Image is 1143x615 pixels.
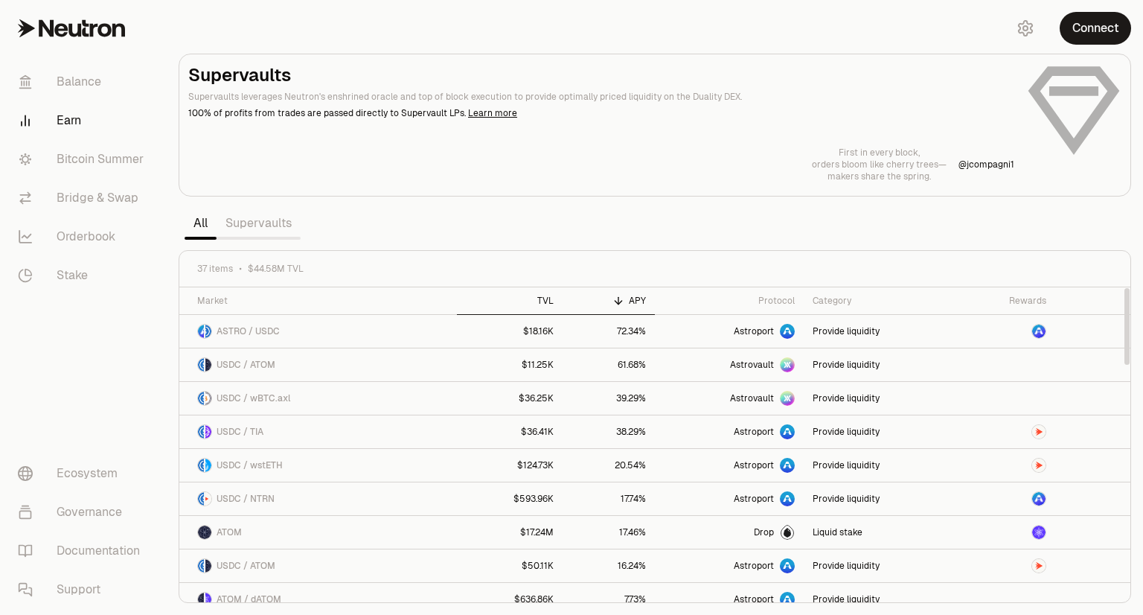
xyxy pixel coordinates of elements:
[198,526,211,539] img: ATOM Logo
[6,256,161,295] a: Stake
[804,415,956,448] a: Provide liquidity
[1060,12,1131,45] button: Connect
[457,315,563,348] a: $18.16K
[205,459,211,472] img: wstETH Logo
[457,516,563,549] a: $17.24M
[734,459,774,471] span: Astroport
[730,392,774,404] span: Astrovault
[188,90,1014,103] p: Supervaults leverages Neutron's enshrined oracle and top of block execution to provide optimally ...
[956,415,1055,448] a: NTRN Logo
[6,63,161,101] a: Balance
[664,295,795,307] div: Protocol
[457,482,563,515] a: $593.96K
[563,449,655,482] a: 20.54%
[730,359,774,371] span: Astrovault
[217,359,275,371] span: USDC / ATOM
[655,449,804,482] a: Astroport
[571,295,646,307] div: APY
[179,382,457,415] a: USDC LogowBTC.axl LogoUSDC / wBTC.axl
[468,107,517,119] a: Learn more
[179,549,457,582] a: USDC LogoATOM LogoUSDC / ATOM
[179,315,457,348] a: ASTRO LogoUSDC LogoASTRO / USDC
[563,348,655,381] a: 61.68%
[457,415,563,448] a: $36.41K
[655,348,804,381] a: Astrovault
[217,526,242,538] span: ATOM
[804,382,956,415] a: Provide liquidity
[734,493,774,505] span: Astroport
[804,482,956,515] a: Provide liquidity
[198,325,204,338] img: ASTRO Logo
[812,147,947,159] p: First in every block,
[804,516,956,549] a: Liquid stake
[457,549,563,582] a: $50.11K
[205,392,211,405] img: wBTC.axl Logo
[457,449,563,482] a: $124.73K
[754,526,774,538] span: Drop
[198,425,204,439] img: USDC Logo
[457,382,563,415] a: $36.25K
[655,382,804,415] a: Astrovault
[217,593,281,605] span: ATOM / dATOM
[6,493,161,532] a: Governance
[205,559,211,573] img: ATOM Logo
[217,325,280,337] span: ASTRO / USDC
[6,570,161,609] a: Support
[655,516,804,549] a: Drop
[1032,425,1046,439] img: NTRN Logo
[198,358,204,372] img: USDC Logo
[804,348,956,381] a: Provide liquidity
[804,315,956,348] a: Provide liquidity
[563,549,655,582] a: 16.24%
[956,482,1055,515] a: ASTRO Logo
[563,482,655,515] a: 17.74%
[6,454,161,493] a: Ecosystem
[813,295,947,307] div: Category
[1032,559,1046,573] img: NTRN Logo
[188,63,1014,87] h2: Supervaults
[179,449,457,482] a: USDC LogowstETH LogoUSDC / wstETH
[217,426,263,438] span: USDC / TIA
[205,325,211,338] img: USDC Logo
[804,449,956,482] a: Provide liquidity
[217,208,301,238] a: Supervaults
[179,516,457,549] a: ATOM LogoATOM
[655,315,804,348] a: Astroport
[563,315,655,348] a: 72.34%
[563,382,655,415] a: 39.29%
[205,425,211,439] img: TIA Logo
[248,263,304,275] span: $44.58M TVL
[198,593,204,606] img: ATOM Logo
[179,482,457,515] a: USDC LogoNTRN LogoUSDC / NTRN
[804,549,956,582] a: Provide liquidity
[734,560,774,572] span: Astroport
[198,459,204,472] img: USDC Logo
[217,493,275,505] span: USDC / NTRN
[1032,325,1046,338] img: ASTRO Logo
[655,415,804,448] a: Astroport
[198,492,204,506] img: USDC Logo
[1032,526,1046,539] img: dATOM Logo
[734,325,774,337] span: Astroport
[734,426,774,438] span: Astroport
[812,147,947,182] a: First in every block,orders bloom like cherry trees—makers share the spring.
[205,358,211,372] img: ATOM Logo
[6,217,161,256] a: Orderbook
[956,549,1055,582] a: NTRN Logo
[217,560,275,572] span: USDC / ATOM
[958,159,1014,171] a: @jcompagni1
[457,348,563,381] a: $11.25K
[956,516,1055,549] a: dATOM Logo
[217,392,290,404] span: USDC / wBTC.axl
[466,295,554,307] div: TVL
[205,492,211,506] img: NTRN Logo
[205,593,211,606] img: dATOM Logo
[188,106,1014,120] p: 100% of profits from trades are passed directly to Supervault LPs.
[198,559,204,573] img: USDC Logo
[1032,492,1046,506] img: ASTRO Logo
[956,449,1055,482] a: NTRN Logo
[197,263,233,275] span: 37 items
[958,159,1014,171] p: @ jcompagni1
[6,101,161,140] a: Earn
[812,171,947,182] p: makers share the spring.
